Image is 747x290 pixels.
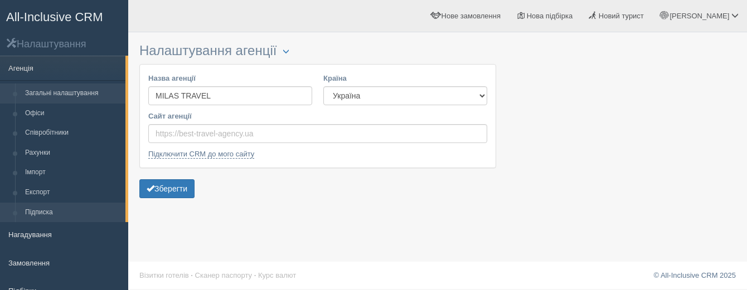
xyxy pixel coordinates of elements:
a: Рахунки [20,143,125,163]
a: Підписка [20,203,125,223]
span: Нова підбірка [527,12,573,20]
a: Загальні налаштування [20,83,125,104]
a: Експорт [20,183,125,203]
span: Новий турист [599,12,644,20]
a: © All-Inclusive CRM 2025 [653,271,736,279]
a: Візитки готелів [139,271,189,279]
a: All-Inclusive CRM [1,1,128,31]
a: Офіси [20,104,125,124]
a: Курс валют [258,271,296,279]
a: Підключити CRM до мого сайту [148,150,254,159]
h3: Налаштування агенції [139,43,496,58]
a: Співробітники [20,123,125,143]
span: · [254,271,256,279]
span: All-Inclusive CRM [6,10,103,24]
label: Назва агенції [148,73,312,83]
span: · [191,271,193,279]
a: Сканер паспорту [195,271,252,279]
label: Країна [323,73,487,83]
a: Імпорт [20,163,125,183]
input: https://best-travel-agency.ua [148,124,487,143]
label: Сайт агенції [148,111,487,121]
button: Зберегти [139,179,195,198]
span: [PERSON_NAME] [670,12,729,20]
span: Нове замовлення [442,12,501,20]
